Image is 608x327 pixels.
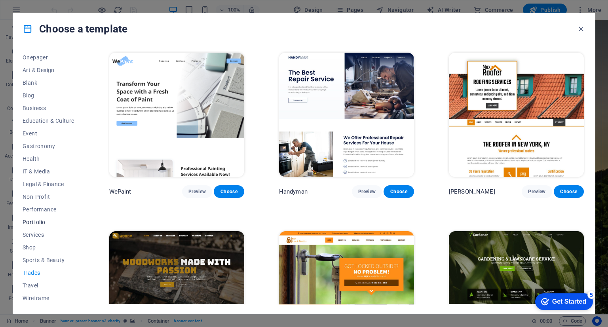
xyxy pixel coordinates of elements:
button: Preview [182,185,212,198]
button: Portfolio [23,216,74,228]
button: Performance [23,203,74,216]
span: Choose [220,188,237,195]
span: Performance [23,206,74,213]
button: Blog [23,89,74,102]
button: Trades [23,266,74,279]
img: WePaint [109,53,244,177]
button: Choose [554,185,584,198]
span: Shop [23,244,74,251]
button: Event [23,127,74,140]
span: Preview [188,188,206,195]
span: Business [23,105,74,111]
img: Max Roofer [449,53,584,177]
span: Wireframe [23,295,74,301]
span: Art & Design [23,67,74,73]
span: Education & Culture [23,118,74,124]
span: Choose [390,188,407,195]
span: Gastronomy [23,143,74,149]
button: Choose [384,185,414,198]
button: Services [23,228,74,241]
span: Sports & Beauty [23,257,74,263]
span: IT & Media [23,168,74,175]
button: Preview [522,185,552,198]
span: Legal & Finance [23,181,74,187]
button: Shop [23,241,74,254]
span: Services [23,232,74,238]
button: Onepager [23,51,74,64]
button: IT & Media [23,165,74,178]
p: Handyman [279,188,308,196]
button: Health [23,152,74,165]
span: Health [23,156,74,162]
span: Blank [23,80,74,86]
div: Get Started 5 items remaining, 0% complete [6,4,64,21]
button: Blank [23,76,74,89]
h4: Choose a template [23,23,127,35]
button: Non-Profit [23,190,74,203]
span: Event [23,130,74,137]
span: Preview [528,188,545,195]
span: Trades [23,270,74,276]
button: Wireframe [23,292,74,304]
span: Choose [560,188,578,195]
span: Onepager [23,54,74,61]
div: Get Started [23,9,57,16]
button: Sports & Beauty [23,254,74,266]
button: Travel [23,279,74,292]
button: Education & Culture [23,114,74,127]
button: Gastronomy [23,140,74,152]
p: WePaint [109,188,131,196]
span: Travel [23,282,74,289]
span: Non-Profit [23,194,74,200]
button: Choose [214,185,244,198]
p: [PERSON_NAME] [449,188,495,196]
div: 5 [59,2,66,10]
button: Art & Design [23,64,74,76]
button: Legal & Finance [23,178,74,190]
span: Preview [358,188,376,195]
img: Handyman [279,53,414,177]
span: Portfolio [23,219,74,225]
button: Preview [352,185,382,198]
button: Business [23,102,74,114]
span: Blog [23,92,74,99]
